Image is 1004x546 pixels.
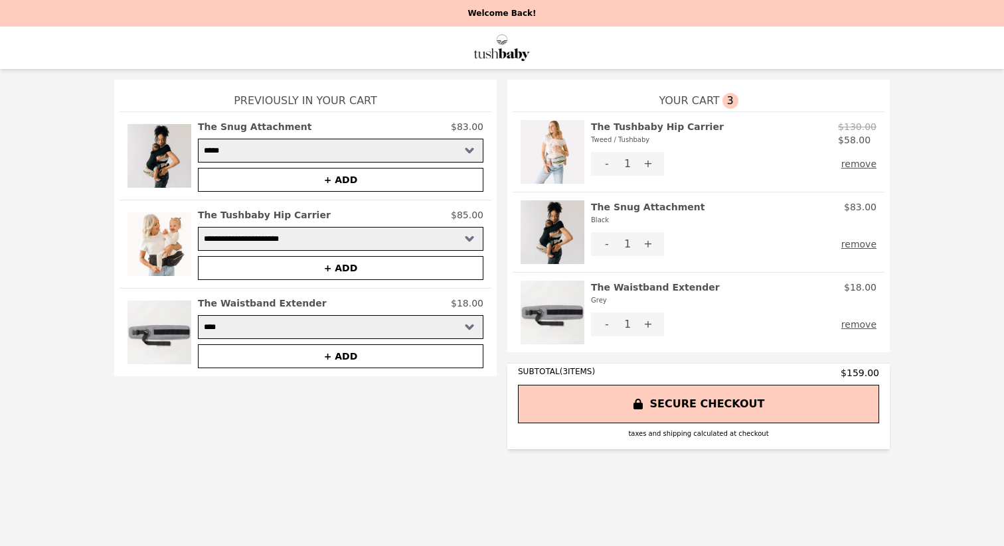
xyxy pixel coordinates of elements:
h2: The Snug Attachment [591,200,705,227]
button: + [632,312,664,336]
div: Black [591,214,705,227]
button: - [591,232,623,256]
p: $58.00 [838,133,877,147]
h2: The Waistband Extender [198,297,327,310]
button: + ADD [198,344,483,368]
h2: The Waistband Extender [591,281,720,307]
button: + ADD [198,168,483,192]
button: remove [841,312,877,336]
span: 3 [722,93,738,109]
select: Select a product variant [198,139,483,163]
button: - [591,312,623,336]
h2: The Tushbaby Hip Carrier [591,120,724,147]
h2: The Tushbaby Hip Carrier [198,208,331,222]
div: taxes and shipping calculated at checkout [518,429,879,439]
img: The Snug Attachment [127,120,191,192]
div: 1 [623,232,632,256]
img: The Tushbaby Hip Carrier [521,120,584,184]
img: Brand Logo [474,34,530,61]
button: + ADD [198,256,483,280]
button: SECURE CHECKOUT [518,385,879,423]
img: The Snug Attachment [521,200,584,264]
button: + [632,232,664,256]
span: SUBTOTAL [518,367,560,376]
span: $159.00 [841,366,879,379]
div: 1 [623,312,632,336]
span: ( 3 ITEMS) [560,367,595,376]
img: The Waistband Extender [127,297,191,368]
p: $83.00 [844,200,877,214]
p: $85.00 [451,208,483,222]
span: YOUR CART [659,93,719,109]
p: $130.00 [838,120,877,133]
h1: Previously In Your Cart [120,80,491,111]
div: Grey [591,294,720,307]
button: remove [841,232,877,256]
button: - [591,152,623,176]
img: The Tushbaby Hip Carrier [127,208,191,280]
button: + [632,152,664,176]
p: $83.00 [451,120,483,133]
img: The Waistband Extender [521,281,584,344]
p: $18.00 [844,281,877,294]
select: Select a product variant [198,315,483,339]
h2: The Snug Attachment [198,120,311,133]
button: remove [841,152,877,176]
p: Welcome Back! [8,8,996,19]
div: Tweed / Tushbaby [591,133,724,147]
select: Select a product variant [198,227,483,251]
p: $18.00 [451,297,483,310]
div: 1 [623,152,632,176]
